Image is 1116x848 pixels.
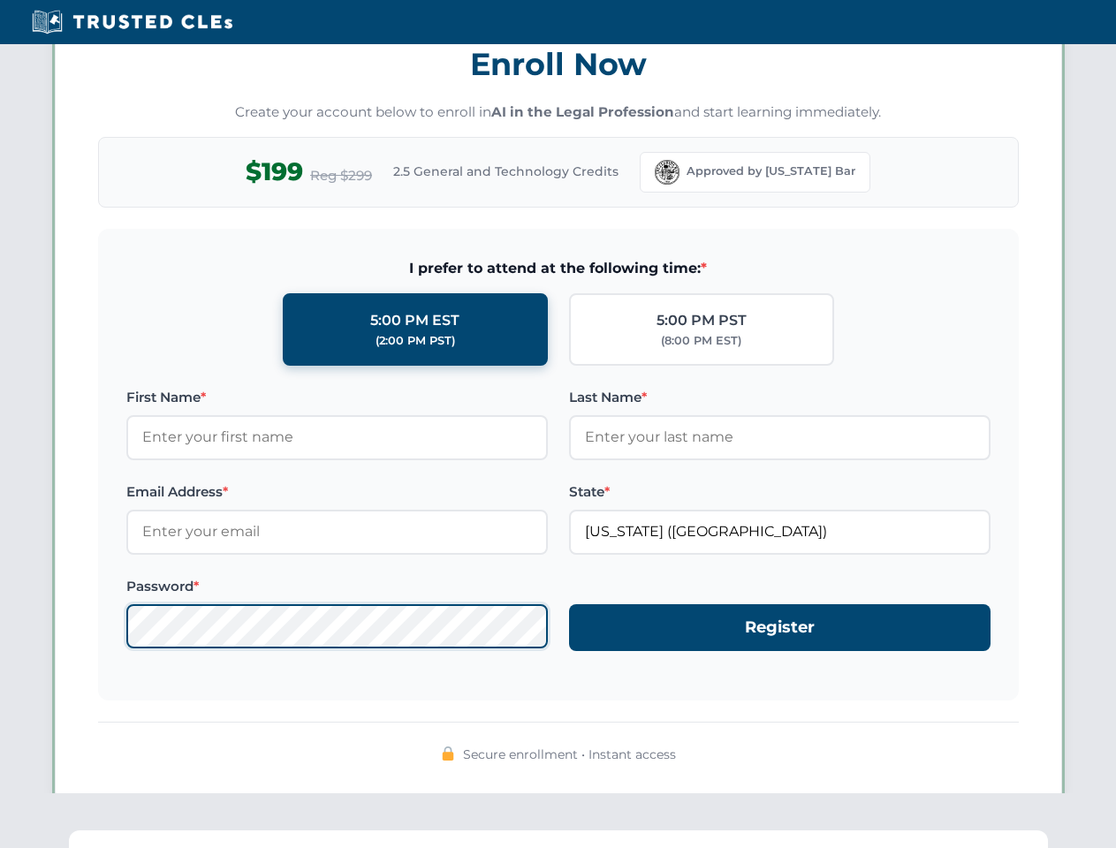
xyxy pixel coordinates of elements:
[569,481,991,503] label: State
[27,9,238,35] img: Trusted CLEs
[463,745,676,764] span: Secure enrollment • Instant access
[441,746,455,761] img: 🔒
[126,510,548,554] input: Enter your email
[376,332,455,350] div: (2:00 PM PST)
[491,103,674,120] strong: AI in the Legal Profession
[126,415,548,459] input: Enter your first name
[126,387,548,408] label: First Name
[569,604,991,651] button: Register
[687,163,855,180] span: Approved by [US_STATE] Bar
[98,102,1019,123] p: Create your account below to enroll in and start learning immediately.
[126,576,548,597] label: Password
[393,162,619,181] span: 2.5 General and Technology Credits
[655,160,679,185] img: Florida Bar
[126,257,991,280] span: I prefer to attend at the following time:
[657,309,747,332] div: 5:00 PM PST
[370,309,459,332] div: 5:00 PM EST
[98,36,1019,92] h3: Enroll Now
[126,481,548,503] label: Email Address
[569,415,991,459] input: Enter your last name
[569,387,991,408] label: Last Name
[310,165,372,186] span: Reg $299
[569,510,991,554] input: Florida (FL)
[246,152,303,192] span: $199
[661,332,741,350] div: (8:00 PM EST)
